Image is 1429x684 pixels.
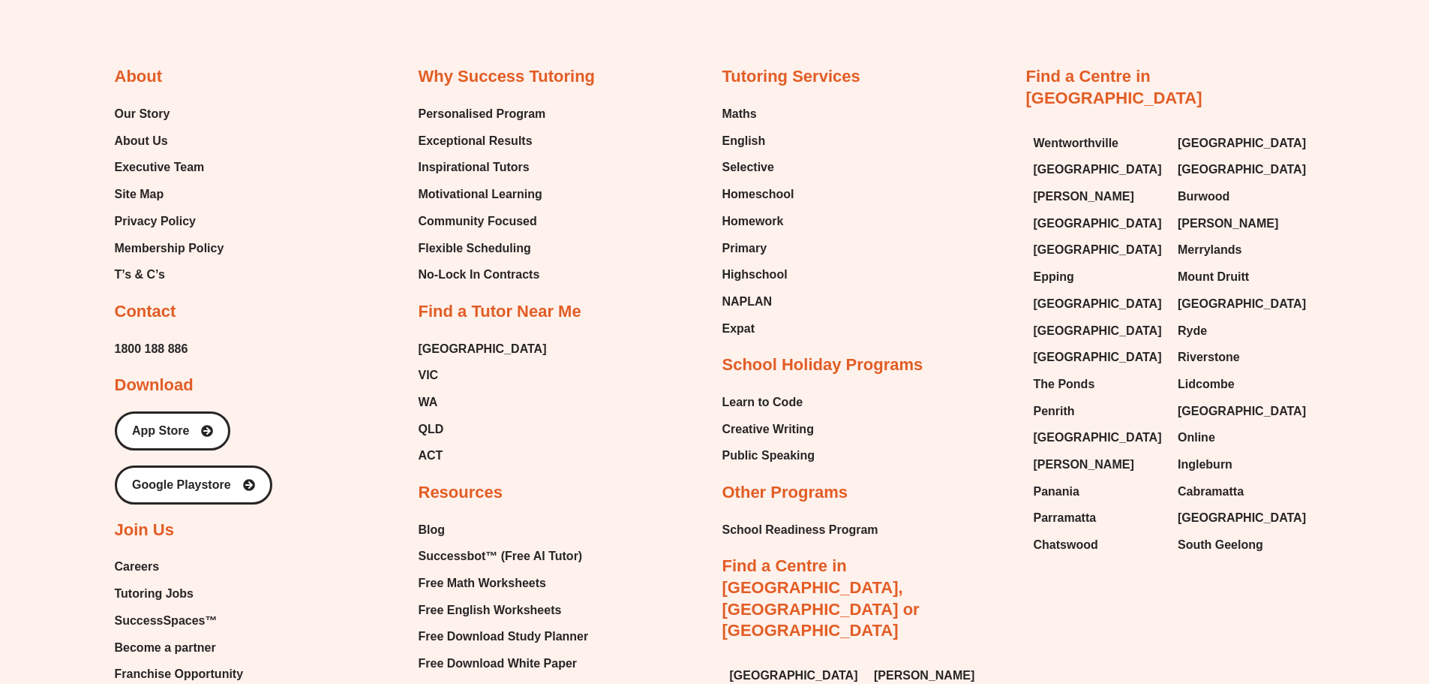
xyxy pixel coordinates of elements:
span: Merrylands [1178,239,1241,261]
a: [PERSON_NAME] [1034,453,1163,476]
span: [GEOGRAPHIC_DATA] [1034,346,1162,369]
a: South Geelong [1178,534,1307,556]
span: Highschool [722,264,788,286]
span: About Us [115,130,168,152]
span: Site Map [115,183,164,206]
a: Expat [722,318,794,340]
iframe: Chat Widget [1179,514,1429,684]
span: Lidcombe [1178,373,1235,396]
span: Expat [722,318,755,340]
span: [GEOGRAPHIC_DATA] [1178,293,1306,315]
a: About Us [115,130,224,152]
a: [GEOGRAPHIC_DATA] [1034,212,1163,235]
a: Selective [722,156,794,179]
span: English [722,130,766,152]
span: [GEOGRAPHIC_DATA] [1178,507,1306,529]
a: [GEOGRAPHIC_DATA] [1178,293,1307,315]
span: Penrith [1034,400,1075,423]
a: Site Map [115,183,224,206]
a: Online [1178,426,1307,449]
span: Wentworthville [1034,132,1119,155]
span: Blog [419,519,446,541]
h2: About [115,66,163,88]
a: [GEOGRAPHIC_DATA] [1034,346,1163,369]
h2: Find a Tutor Near Me [419,301,581,323]
a: NAPLAN [722,291,794,313]
span: [GEOGRAPHIC_DATA] [1034,212,1162,235]
span: SuccessSpaces™ [115,610,218,632]
a: Creative Writing [722,418,815,441]
a: Mount Druitt [1178,266,1307,288]
span: App Store [132,425,189,437]
a: SuccessSpaces™ [115,610,244,632]
span: [GEOGRAPHIC_DATA] [1178,400,1306,423]
a: Chatswood [1034,534,1163,556]
a: The Ponds [1034,373,1163,396]
span: [GEOGRAPHIC_DATA] [419,338,547,360]
span: Mount Druitt [1178,266,1249,288]
span: Our Story [115,103,170,125]
a: School Readiness Program [722,519,878,541]
a: No-Lock In Contracts [419,264,546,286]
span: Careers [115,556,160,578]
span: [GEOGRAPHIC_DATA] [1034,158,1162,181]
h2: Tutoring Services [722,66,860,88]
span: Executive Team [115,156,205,179]
a: [GEOGRAPHIC_DATA] [1034,320,1163,342]
a: Epping [1034,266,1163,288]
a: Motivational Learning [419,183,546,206]
span: Learn to Code [722,391,803,414]
a: Careers [115,556,244,578]
a: [GEOGRAPHIC_DATA] [1034,158,1163,181]
a: Free English Worksheets [419,599,598,622]
h2: Download [115,375,194,396]
h2: Other Programs [722,482,848,504]
a: Find a Centre in [GEOGRAPHIC_DATA] [1026,67,1202,107]
a: Penrith [1034,400,1163,423]
span: [GEOGRAPHIC_DATA] [1034,293,1162,315]
h2: Why Success Tutoring [419,66,596,88]
span: Chatswood [1034,534,1098,556]
a: [GEOGRAPHIC_DATA] [1034,239,1163,261]
span: Free English Worksheets [419,599,562,622]
span: Free Download White Paper [419,652,578,675]
h2: Contact [115,301,176,323]
a: QLD [419,418,547,441]
span: VIC [419,364,439,387]
span: Maths [722,103,757,125]
span: Google Playstore [132,479,231,491]
a: Google Playstore [115,466,272,505]
a: Merrylands [1178,239,1307,261]
a: Tutoring Jobs [115,583,244,605]
span: Panania [1034,481,1079,503]
a: Primary [722,237,794,260]
a: [PERSON_NAME] [1034,185,1163,208]
span: Online [1178,426,1215,449]
a: Personalised Program [419,103,546,125]
a: Exceptional Results [419,130,546,152]
a: Homeschool [722,183,794,206]
span: Burwood [1178,185,1229,208]
a: Highschool [722,264,794,286]
a: Ryde [1178,320,1307,342]
a: Panania [1034,481,1163,503]
span: WA [419,391,438,414]
span: Privacy Policy [115,210,197,233]
a: Riverstone [1178,346,1307,369]
span: ACT [419,444,443,467]
a: Community Focused [419,210,546,233]
span: [PERSON_NAME] [1034,453,1134,476]
span: [GEOGRAPHIC_DATA] [1178,132,1306,155]
span: No-Lock In Contracts [419,264,540,286]
a: Membership Policy [115,237,224,260]
a: WA [419,391,547,414]
a: Privacy Policy [115,210,224,233]
a: Learn to Code [722,391,815,414]
a: ACT [419,444,547,467]
span: Selective [722,156,774,179]
a: [GEOGRAPHIC_DATA] [1034,293,1163,315]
